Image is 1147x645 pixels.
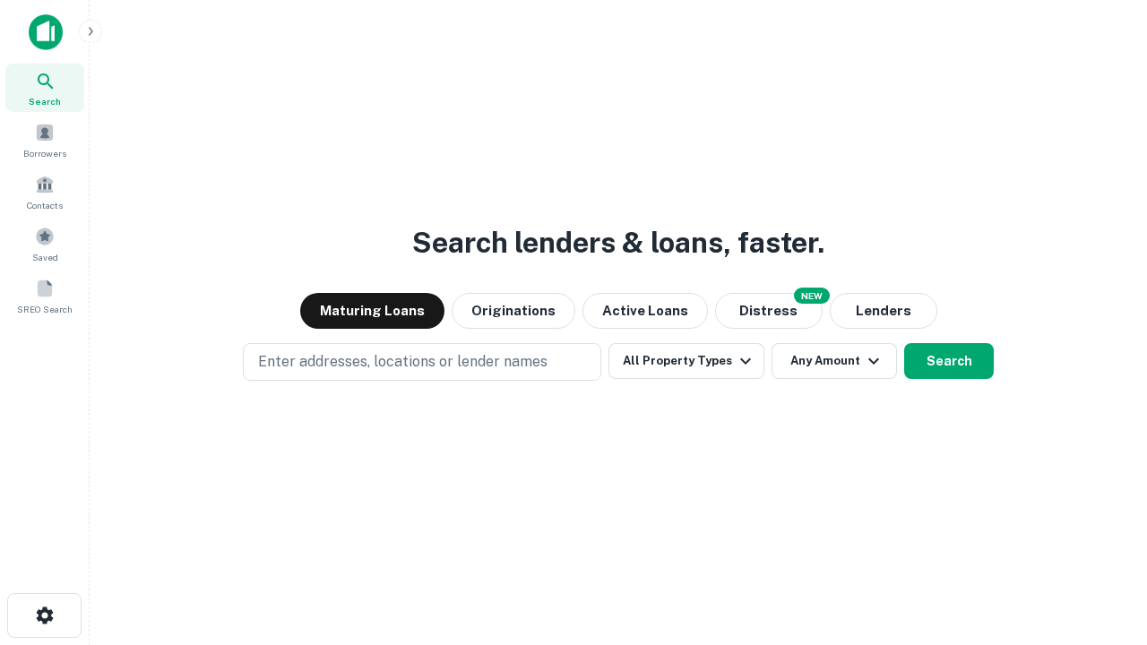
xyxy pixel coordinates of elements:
[5,64,84,112] a: Search
[830,293,937,329] button: Lenders
[794,288,830,304] div: NEW
[243,343,601,381] button: Enter addresses, locations or lender names
[27,198,63,212] span: Contacts
[23,146,66,160] span: Borrowers
[715,293,823,329] button: Search distressed loans with lien and other non-mortgage details.
[32,250,58,264] span: Saved
[29,94,61,108] span: Search
[300,293,444,329] button: Maturing Loans
[29,14,63,50] img: capitalize-icon.png
[5,116,84,164] a: Borrowers
[772,343,897,379] button: Any Amount
[5,271,84,320] a: SREO Search
[17,302,73,316] span: SREO Search
[5,168,84,216] a: Contacts
[452,293,575,329] button: Originations
[5,219,84,268] a: Saved
[258,351,548,373] p: Enter addresses, locations or lender names
[608,343,764,379] button: All Property Types
[582,293,708,329] button: Active Loans
[904,343,994,379] button: Search
[1057,444,1147,530] iframe: Chat Widget
[412,221,824,264] h3: Search lenders & loans, faster.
